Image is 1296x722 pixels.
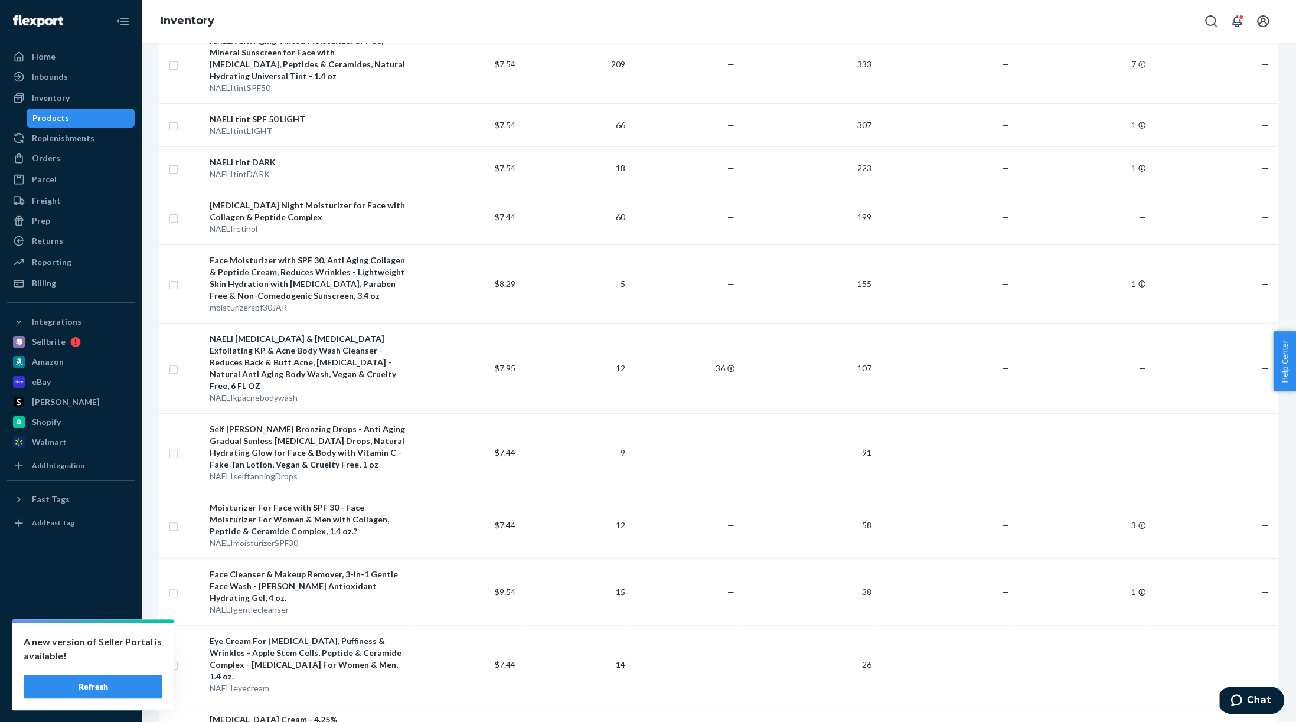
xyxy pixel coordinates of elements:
p: A new version of Seller Portal is available! [24,635,162,663]
div: moisturizerspf30JAR [210,302,406,313]
div: Face Moisturizer with SPF 30, Anti Aging Collagen & Peptide Cream, Reduces Wrinkles - Lightweight... [210,254,406,302]
a: Orders [7,149,135,168]
span: — [1001,363,1008,373]
td: 9 [520,413,630,492]
td: 1 [1013,244,1150,323]
a: Inventory [161,14,214,27]
span: $7.44 [495,212,515,222]
span: — [1138,363,1145,373]
a: eBay [7,373,135,391]
a: Parcel [7,170,135,189]
span: — [727,59,734,69]
div: Freight [32,195,61,207]
div: Prep [32,215,50,227]
span: — [1262,279,1269,289]
td: 1 [1013,558,1150,625]
button: Open notifications [1225,9,1249,33]
img: Flexport logo [13,15,63,27]
button: Give Feedback [7,689,135,708]
span: — [1001,447,1008,458]
a: Billing [7,274,135,293]
a: [PERSON_NAME] [7,393,135,411]
span: — [1001,59,1008,69]
div: Eye Cream For [MEDICAL_DATA], Puffiness & Wrinkles - Apple Stem Cells, Peptide & Ceramide Complex... [210,635,406,682]
div: Walmart [32,436,67,448]
div: NAELIselftanningDrops [210,471,406,482]
td: 1 [1013,146,1150,190]
td: 12 [520,323,630,413]
span: Help Center [1273,331,1296,391]
span: — [1262,659,1269,669]
td: 14 [520,625,630,704]
td: 223 [739,146,876,190]
td: 66 [520,103,630,146]
a: Inbounds [7,67,135,86]
td: 7 [1013,25,1150,103]
td: 38 [739,558,876,625]
a: Reporting [7,253,135,272]
span: $7.54 [495,120,515,130]
div: Self [PERSON_NAME] Bronzing Drops - Anti Aging Gradual Sunless [MEDICAL_DATA] Drops, Natural Hydr... [210,423,406,471]
a: Walmart [7,433,135,452]
a: Shopify [7,413,135,432]
div: Add Integration [32,460,84,471]
span: $7.95 [495,363,515,373]
a: Returns [7,231,135,250]
span: — [1262,587,1269,597]
span: — [1001,520,1008,530]
button: Fast Tags [7,490,135,509]
div: NAELItintLIGHT [210,125,406,137]
td: 12 [520,492,630,558]
td: 199 [739,190,876,244]
div: Fast Tags [32,494,70,505]
div: NAELItintDARK [210,168,406,180]
button: Refresh [24,675,162,698]
a: Prep [7,211,135,230]
span: $9.54 [495,587,515,597]
span: $7.44 [495,659,515,669]
div: NAELI Anti Aging Tinted Moisturizer SPF 50, Mineral Sunscreen for Face with [MEDICAL_DATA], Pepti... [210,35,406,82]
div: [MEDICAL_DATA] Night Moisturizer for Face with Collagen & Peptide Complex [210,200,406,223]
div: Integrations [32,316,81,328]
a: Help Center [7,669,135,688]
span: — [1001,279,1008,289]
a: Home [7,47,135,66]
button: Close Navigation [111,9,135,33]
button: Talk to Support [7,649,135,668]
td: 209 [520,25,630,103]
div: Face Cleanser & Makeup Remover, 3-in-1 Gentle Face Wash - [PERSON_NAME] Antioxidant Hydrating Gel... [210,569,406,604]
span: — [727,279,734,289]
span: — [727,212,734,222]
span: $7.44 [495,447,515,458]
a: Settings [7,629,135,648]
div: Inbounds [32,71,68,83]
span: — [1262,120,1269,130]
span: — [727,163,734,173]
div: NAELI [MEDICAL_DATA] & [MEDICAL_DATA] Exfoliating KP & Acne Body Wash Cleanser - Reduces Back & B... [210,333,406,392]
span: $8.29 [495,279,515,289]
span: — [1001,120,1008,130]
td: 36 [630,323,740,413]
span: — [1001,163,1008,173]
td: 60 [520,190,630,244]
td: 18 [520,146,630,190]
span: — [1001,659,1008,669]
a: Add Fast Tag [7,514,135,532]
span: — [727,447,734,458]
td: 1 [1013,103,1150,146]
a: Replenishments [7,129,135,148]
ol: breadcrumbs [151,4,224,38]
span: $7.54 [495,163,515,173]
div: Shopify [32,416,61,428]
span: — [1262,163,1269,173]
span: — [1262,447,1269,458]
div: Billing [32,277,56,289]
span: — [727,120,734,130]
div: Moisturizer For Face with SPF 30 - Face Moisturizer For Women & Men with Collagen, Peptide & Cera... [210,502,406,537]
a: Inventory [7,89,135,107]
a: Amazon [7,352,135,371]
span: — [1138,659,1145,669]
div: Parcel [32,174,57,185]
td: 155 [739,244,876,323]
